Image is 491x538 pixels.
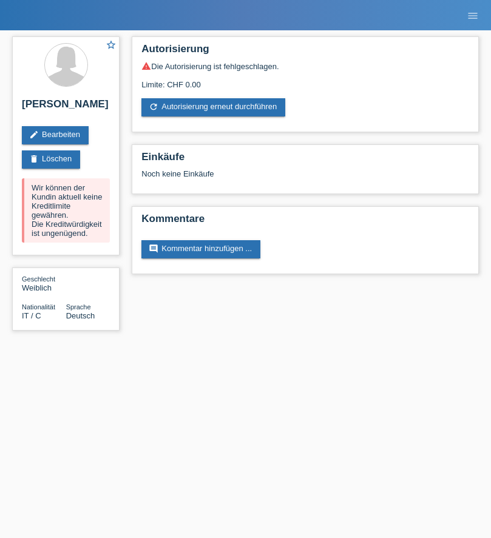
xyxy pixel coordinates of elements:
div: Die Autorisierung ist fehlgeschlagen. [141,61,469,71]
a: deleteLöschen [22,150,80,169]
h2: Einkäufe [141,151,469,169]
i: delete [29,154,39,164]
a: star_border [106,39,117,52]
i: warning [141,61,151,71]
span: Nationalität [22,303,55,311]
div: Limite: CHF 0.00 [141,71,469,89]
span: Italien / C / 10.10.1985 [22,311,41,320]
span: Deutsch [66,311,95,320]
i: edit [29,130,39,140]
a: editBearbeiten [22,126,89,144]
span: Geschlecht [22,275,55,283]
a: refreshAutorisierung erneut durchführen [141,98,285,116]
h2: Autorisierung [141,43,469,61]
h2: Kommentare [141,213,469,231]
span: Sprache [66,303,91,311]
div: Wir können der Kundin aktuell keine Kreditlimite gewähren. Die Kreditwürdigkeit ist ungenügend. [22,178,110,243]
a: menu [461,12,485,19]
div: Noch keine Einkäufe [141,169,469,187]
a: commentKommentar hinzufügen ... [141,240,260,258]
i: menu [467,10,479,22]
h2: [PERSON_NAME] [22,98,110,116]
i: refresh [149,102,158,112]
i: comment [149,244,158,254]
div: Weiblich [22,274,66,292]
i: star_border [106,39,117,50]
